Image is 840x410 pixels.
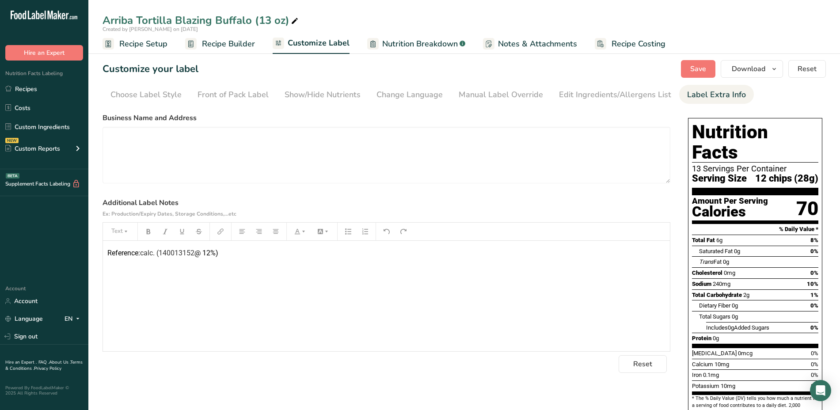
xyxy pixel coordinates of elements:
[367,34,465,54] a: Nutrition Breakdown
[692,224,818,235] section: % Daily Value *
[103,34,167,54] a: Recipe Setup
[796,197,818,220] div: 70
[734,248,740,254] span: 0g
[498,38,577,50] span: Notes & Attachments
[198,89,269,101] div: Front of Pack Label
[5,359,37,365] a: Hire an Expert .
[692,173,747,184] span: Serving Size
[107,249,140,257] span: Reference:
[723,258,729,265] span: 0g
[724,270,735,276] span: 0mg
[595,34,665,54] a: Recipe Costing
[810,248,818,254] span: 0%
[713,335,719,342] span: 0g
[633,359,652,369] span: Reset
[5,45,83,61] button: Hire an Expert
[692,122,818,163] h1: Nutrition Facts
[690,64,706,74] span: Save
[5,138,19,143] div: NEW
[692,372,702,378] span: Iron
[483,34,577,54] a: Notes & Attachments
[755,173,818,184] span: 12 chips (28g)
[811,361,818,368] span: 0%
[699,258,714,265] i: Trans
[732,302,738,309] span: 0g
[612,38,665,50] span: Recipe Costing
[811,372,818,378] span: 0%
[6,173,19,178] div: BETA
[692,292,742,298] span: Total Carbohydrate
[728,324,734,331] span: 0g
[810,237,818,243] span: 8%
[699,313,730,320] span: Total Sugars
[692,164,818,173] div: 13 Servings Per Container
[49,359,70,365] a: About Us .
[459,89,543,101] div: Manual Label Override
[807,281,818,287] span: 10%
[110,89,182,101] div: Choose Label Style
[119,38,167,50] span: Recipe Setup
[703,372,719,378] span: 0.1mg
[103,113,670,123] label: Business Name and Address
[716,237,722,243] span: 6g
[185,34,255,54] a: Recipe Builder
[103,12,300,28] div: Arriba Tortilla Blazing Buffalo (13 oz)
[65,314,83,324] div: EN
[5,385,83,396] div: Powered By FoodLabelMaker © 2025 All Rights Reserved
[721,383,735,389] span: 10mg
[107,224,133,239] button: Text
[699,248,733,254] span: Saturated Fat
[376,89,443,101] div: Change Language
[732,64,765,74] span: Download
[103,210,236,217] span: Ex: Production/Expiry Dates, Storage Conditions,...etc
[732,313,738,320] span: 0g
[699,258,722,265] span: Fat
[38,359,49,365] a: FAQ .
[692,197,768,205] div: Amount Per Serving
[810,324,818,331] span: 0%
[692,383,719,389] span: Potassium
[5,359,83,372] a: Terms & Conditions .
[681,60,715,78] button: Save
[810,270,818,276] span: 0%
[811,350,818,357] span: 0%
[140,249,194,257] span: calc. (140013152
[687,89,746,101] div: Label Extra Info
[692,237,715,243] span: Total Fat
[382,38,458,50] span: Nutrition Breakdown
[103,26,198,33] span: Created by [PERSON_NAME] on [DATE]
[288,37,350,49] span: Customize Label
[5,144,60,153] div: Custom Reports
[699,302,730,309] span: Dietary Fiber
[273,33,350,54] a: Customize Label
[692,361,713,368] span: Calcium
[285,89,361,101] div: Show/Hide Nutrients
[798,64,817,74] span: Reset
[810,302,818,309] span: 0%
[692,335,711,342] span: Protein
[810,380,831,401] div: Open Intercom Messenger
[103,62,198,76] h1: Customize your label
[715,361,729,368] span: 10mg
[692,205,768,218] div: Calories
[692,281,711,287] span: Sodium
[788,60,826,78] button: Reset
[692,270,722,276] span: Cholesterol
[559,89,671,101] div: Edit Ingredients/Allergens List
[692,350,737,357] span: [MEDICAL_DATA]
[103,197,670,219] label: Additional Label Notes
[5,311,43,326] a: Language
[810,292,818,298] span: 1%
[194,249,218,257] span: @ 12%)
[743,292,749,298] span: 2g
[721,60,783,78] button: Download
[34,365,61,372] a: Privacy Policy
[706,324,769,331] span: Includes Added Sugars
[738,350,753,357] span: 0mcg
[713,281,730,287] span: 240mg
[619,355,667,373] button: Reset
[202,38,255,50] span: Recipe Builder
